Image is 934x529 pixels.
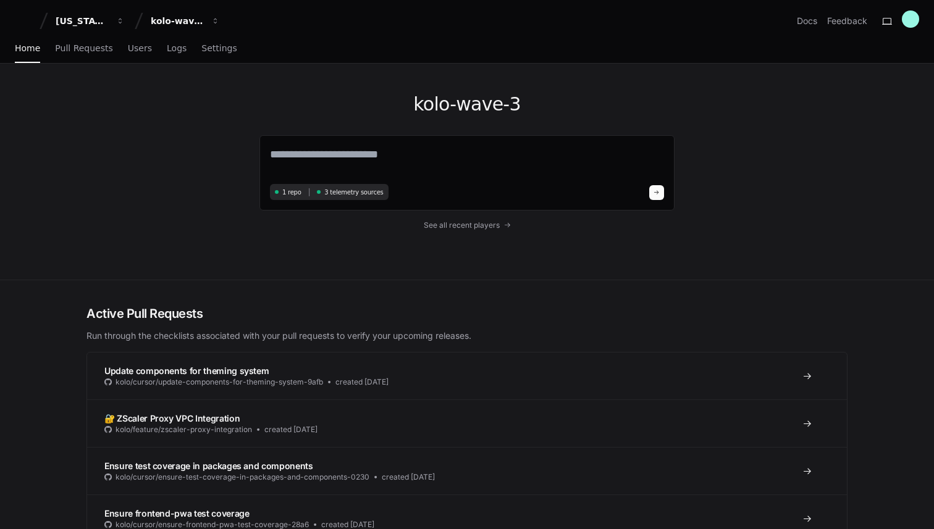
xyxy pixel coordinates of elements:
span: Home [15,44,40,52]
a: Settings [201,35,237,63]
span: kolo/cursor/ensure-test-coverage-in-packages-and-components-0230 [116,472,369,482]
span: Ensure test coverage in packages and components [104,460,313,471]
div: kolo-wave-3 [151,15,204,27]
a: See all recent players [259,220,675,230]
span: created [DATE] [264,425,318,435]
span: created [DATE] [335,377,389,387]
a: Docs [797,15,817,27]
span: kolo/feature/zscaler-proxy-integration [116,425,252,435]
span: Settings [201,44,237,52]
button: [US_STATE] Pacific [51,10,130,32]
span: 1 repo [282,188,301,197]
a: Users [128,35,152,63]
a: Logs [167,35,187,63]
span: 3 telemetry sources [324,188,383,197]
span: Pull Requests [55,44,112,52]
span: Logs [167,44,187,52]
span: See all recent players [424,220,500,230]
span: created [DATE] [382,472,435,482]
span: Update components for theming system [104,365,269,376]
h1: kolo-wave-3 [259,93,675,115]
p: Run through the checklists associated with your pull requests to verify your upcoming releases. [86,330,848,342]
span: 🔐 ZScaler Proxy VPC Integration [104,413,240,423]
h2: Active Pull Requests [86,305,848,322]
button: Feedback [827,15,867,27]
a: Update components for theming systemkolo/cursor/update-components-for-theming-system-9afbcreated ... [87,352,847,399]
span: kolo/cursor/update-components-for-theming-system-9afb [116,377,323,387]
a: Home [15,35,40,63]
a: Pull Requests [55,35,112,63]
a: Ensure test coverage in packages and componentskolo/cursor/ensure-test-coverage-in-packages-and-c... [87,447,847,494]
button: kolo-wave-3 [146,10,225,32]
div: [US_STATE] Pacific [56,15,109,27]
span: Ensure frontend-pwa test coverage [104,508,249,519]
a: 🔐 ZScaler Proxy VPC Integrationkolo/feature/zscaler-proxy-integrationcreated [DATE] [87,399,847,447]
span: Users [128,44,152,52]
